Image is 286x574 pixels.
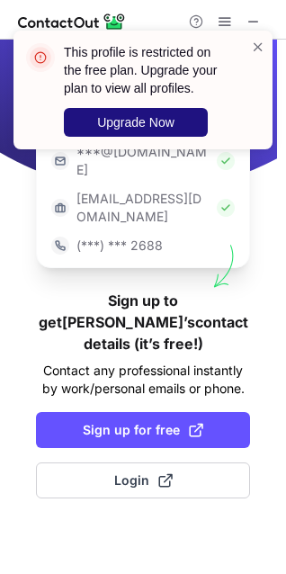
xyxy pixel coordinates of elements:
[36,290,250,354] h1: Sign up to get [PERSON_NAME]’s contact details (it’s free!)
[36,412,250,448] button: Sign up for free
[76,190,210,226] p: [EMAIL_ADDRESS][DOMAIN_NAME]
[64,108,208,137] button: Upgrade Now
[97,115,174,130] span: Upgrade Now
[51,199,69,217] img: https://contactout.com/extension/app/static/media/login-work-icon.638a5007170bc45168077fde17b29a1...
[36,362,250,398] p: Contact any professional instantly by work/personal emails or phone.
[83,421,203,439] span: Sign up for free
[18,11,126,32] img: ContactOut v5.3.10
[217,199,235,217] img: Check Icon
[26,43,55,72] img: error
[114,471,173,489] span: Login
[51,237,69,255] img: https://contactout.com/extension/app/static/media/login-phone-icon.bacfcb865e29de816d437549d7f4cb...
[36,462,250,498] button: Login
[64,43,229,97] header: This profile is restricted on the free plan. Upgrade your plan to view all profiles.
